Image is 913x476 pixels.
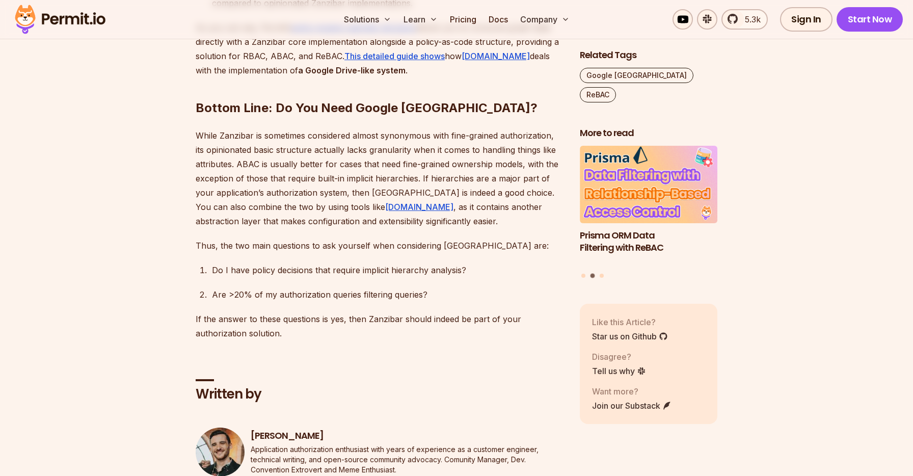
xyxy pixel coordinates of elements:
span: 5.3k [739,13,761,25]
a: Join our Substack [592,399,672,411]
a: Pricing [446,9,480,30]
strong: a Google Drive-like system [298,65,406,75]
p: If the answer to these questions is yes, then Zanzibar should indeed be part of your authorizatio... [196,312,563,340]
img: Permit logo [10,2,110,37]
h2: Related Tags [580,49,717,62]
a: Google [GEOGRAPHIC_DATA] [580,68,693,83]
button: Learn [399,9,442,30]
p: Like this Article? [592,315,668,328]
h2: Bottom Line: Do You Need Google [GEOGRAPHIC_DATA]? [196,59,563,116]
p: Thus, the two main questions to ask yourself when considering [GEOGRAPHIC_DATA] are: [196,239,563,253]
p: Application authorization enthusiast with years of experience as a customer engineer, technical w... [251,444,563,475]
a: This detailed guide shows [344,51,445,61]
h3: [PERSON_NAME] [251,430,563,442]
a: 5.3k [721,9,768,30]
h3: Prisma ORM Data Filtering with ReBAC [580,229,717,254]
h2: Written by [196,385,563,404]
a: Tell us why [592,364,646,377]
button: Go to slide 1 [581,273,585,277]
a: Start Now [837,7,903,32]
button: Company [516,9,574,30]
div: Posts [580,146,717,279]
div: Do I have policy decisions that require implicit hierarchy analysis? [212,263,563,277]
li: 2 of 3 [580,146,717,267]
a: Sign In [780,7,833,32]
button: Go to slide 3 [600,273,604,277]
p: Disagree? [592,350,646,362]
a: Docs [485,9,512,30]
p: While Zanzibar is sometimes considered almost synonymous with fine-grained authorization, its opi... [196,128,563,228]
div: Are >20% of my authorization queries filtering queries? [212,287,563,302]
a: Prisma ORM Data Filtering with ReBACPrisma ORM Data Filtering with ReBAC [580,146,717,267]
img: Prisma ORM Data Filtering with ReBAC [580,146,717,223]
a: [DOMAIN_NAME] [385,202,453,212]
button: Solutions [340,9,395,30]
a: Star us on Github [592,330,668,342]
a: ReBAC [580,87,616,102]
p: Want more? [592,385,672,397]
a: [DOMAIN_NAME] [462,51,530,61]
button: Go to slide 2 [590,273,595,278]
h2: More to read [580,127,717,140]
p: As you can see, Permit’s allows you to consume graph data directly with a Zanzibar core implement... [196,20,563,77]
